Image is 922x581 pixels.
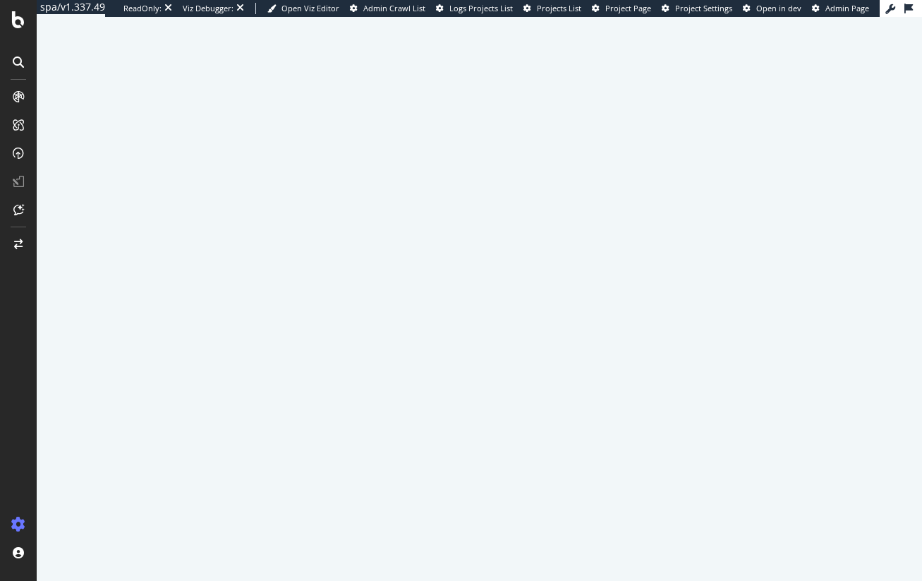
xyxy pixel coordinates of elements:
[605,3,651,13] span: Project Page
[825,3,869,13] span: Admin Page
[675,3,732,13] span: Project Settings
[436,3,513,14] a: Logs Projects List
[662,3,732,14] a: Project Settings
[743,3,801,14] a: Open in dev
[756,3,801,13] span: Open in dev
[429,263,530,313] div: animation
[281,3,339,13] span: Open Viz Editor
[523,3,581,14] a: Projects List
[812,3,869,14] a: Admin Page
[363,3,425,13] span: Admin Crawl List
[123,3,162,14] div: ReadOnly:
[537,3,581,13] span: Projects List
[350,3,425,14] a: Admin Crawl List
[183,3,233,14] div: Viz Debugger:
[449,3,513,13] span: Logs Projects List
[267,3,339,14] a: Open Viz Editor
[592,3,651,14] a: Project Page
